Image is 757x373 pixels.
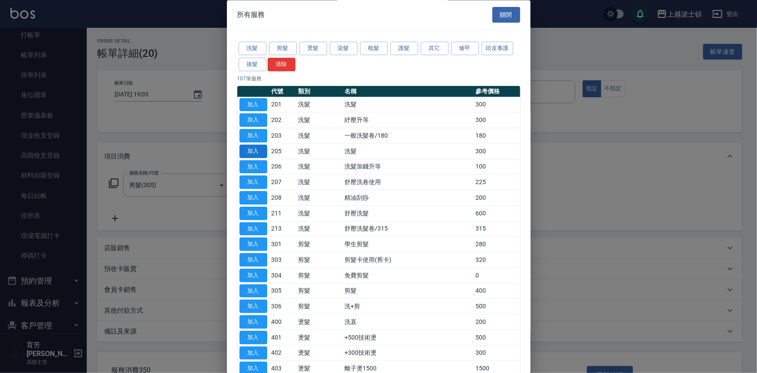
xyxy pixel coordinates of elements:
td: 一般洗髮卷/180 [342,128,473,144]
td: 280 [474,237,520,252]
td: 500 [474,330,520,346]
button: 加入 [239,254,267,267]
td: +300技術燙 [342,346,473,361]
td: 180 [474,128,520,144]
td: 剪髮 [296,284,342,299]
td: 洗髮 [296,190,342,206]
th: 參考價格 [474,86,520,97]
td: 225 [474,175,520,190]
td: 洗髮 [296,159,342,175]
th: 代號 [269,86,296,97]
td: 305 [269,284,296,299]
button: 接髮 [239,58,266,71]
td: 剪髮卡使用(舊卡) [342,252,473,268]
td: 200 [474,190,520,206]
button: 頭皮養護 [482,42,514,56]
th: 類別 [296,86,342,97]
td: 202 [269,112,296,128]
td: 300 [474,144,520,159]
td: 舒壓洗髮卷/315 [342,221,473,237]
td: 300 [474,112,520,128]
td: +500技術燙 [342,330,473,346]
td: 306 [269,299,296,314]
td: 舒壓洗髮 [342,206,473,221]
td: 315 [474,221,520,237]
td: 剪髮 [342,284,473,299]
td: 320 [474,252,520,268]
button: 染髮 [330,42,357,56]
td: 剪髮 [296,299,342,314]
td: 剪髮 [296,237,342,252]
td: 600 [474,206,520,221]
td: 燙髮 [296,346,342,361]
button: 梳髮 [360,42,388,56]
button: 加入 [239,284,267,298]
td: 洗髮 [296,97,342,113]
td: 學生剪髮 [342,237,473,252]
td: 洗髮 [296,112,342,128]
td: 300 [474,346,520,361]
button: 清除 [268,58,295,71]
button: 加入 [239,145,267,158]
td: 200 [474,314,520,330]
button: 加入 [239,98,267,112]
td: 洗+剪 [342,299,473,314]
td: 洗直 [342,314,473,330]
td: 207 [269,175,296,190]
td: 201 [269,97,296,113]
td: 206 [269,159,296,175]
button: 加入 [239,269,267,282]
td: 精油刮痧 [342,190,473,206]
td: 500 [474,299,520,314]
td: 洗髮 [296,206,342,221]
td: 401 [269,330,296,346]
td: 洗髮 [296,175,342,190]
td: 洗髮 [342,97,473,113]
td: 203 [269,128,296,144]
td: 燙髮 [296,314,342,330]
td: 燙髮 [296,330,342,346]
button: 關閉 [492,7,520,23]
td: 洗髮 [296,128,342,144]
td: 洗髮 [296,221,342,237]
button: 加入 [239,191,267,205]
td: 301 [269,237,296,252]
button: 加入 [239,331,267,344]
button: 護髮 [390,42,418,56]
td: 208 [269,190,296,206]
td: 舒壓洗卷使用 [342,175,473,190]
button: 加入 [239,300,267,314]
td: 304 [269,268,296,284]
button: 加入 [239,129,267,143]
td: 402 [269,346,296,361]
td: 213 [269,221,296,237]
td: 免費剪髮 [342,268,473,284]
td: 300 [474,97,520,113]
td: 紓壓升等 [342,112,473,128]
td: 洗髮加錢升等 [342,159,473,175]
td: 400 [474,284,520,299]
button: 加入 [239,238,267,251]
td: 100 [474,159,520,175]
td: 剪髮 [296,268,342,284]
td: 洗髮 [342,144,473,159]
button: 燙髮 [299,42,327,56]
button: 加入 [239,114,267,127]
td: 0 [474,268,520,284]
button: 加入 [239,347,267,360]
p: 107 筆服務 [237,75,520,83]
td: 洗髮 [296,144,342,159]
td: 剪髮 [296,252,342,268]
button: 加入 [239,176,267,189]
td: 303 [269,252,296,268]
td: 211 [269,206,296,221]
button: 加入 [239,207,267,220]
button: 剪髮 [269,42,297,56]
button: 其它 [421,42,449,56]
button: 加入 [239,160,267,174]
button: 洗髮 [239,42,266,56]
th: 名稱 [342,86,473,97]
button: 修甲 [451,42,479,56]
td: 400 [269,314,296,330]
button: 加入 [239,222,267,236]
